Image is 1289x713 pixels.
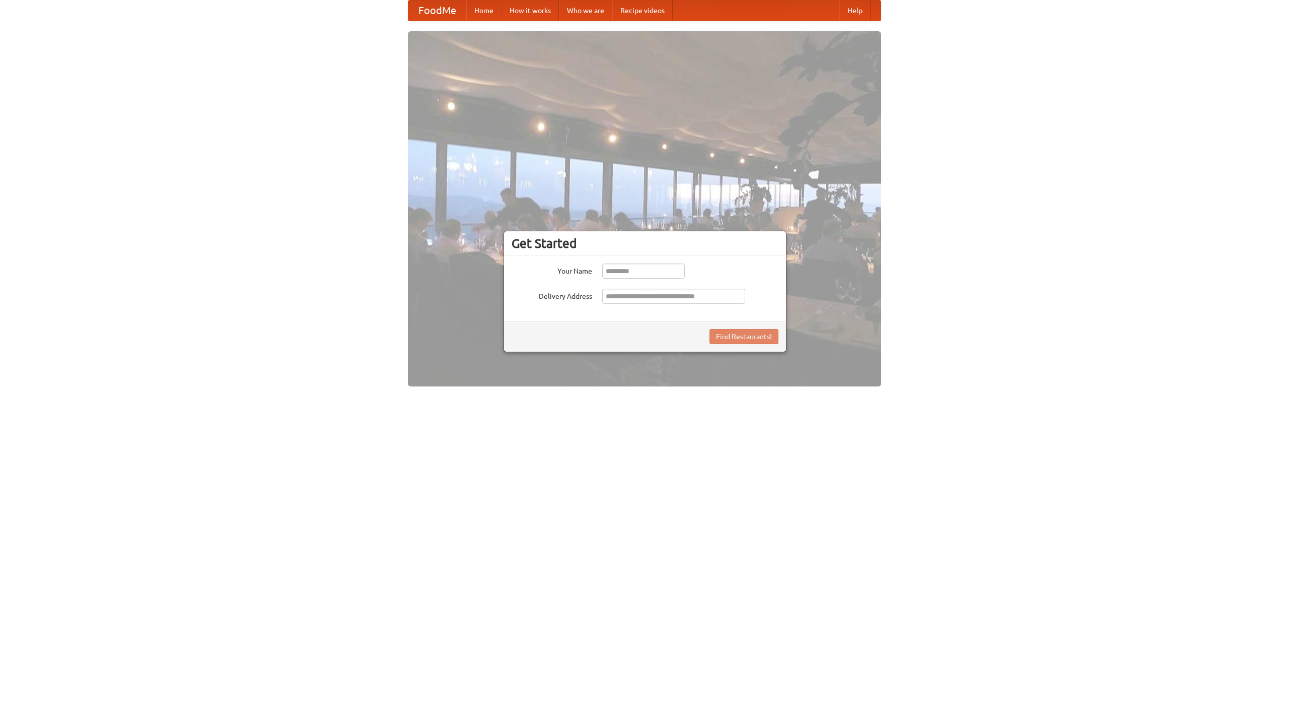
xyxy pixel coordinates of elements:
label: Delivery Address [512,289,592,301]
a: Help [839,1,871,21]
button: Find Restaurants! [709,329,778,344]
h3: Get Started [512,236,778,251]
a: Who we are [559,1,612,21]
a: Home [466,1,502,21]
a: Recipe videos [612,1,673,21]
a: How it works [502,1,559,21]
label: Your Name [512,264,592,276]
a: FoodMe [408,1,466,21]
